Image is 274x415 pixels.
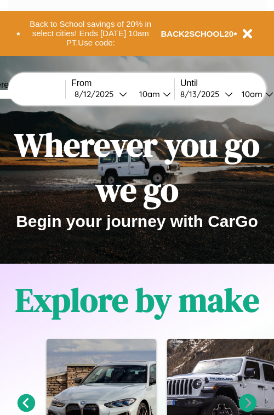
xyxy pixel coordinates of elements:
h1: Explore by make [15,277,259,322]
div: 8 / 13 / 2025 [180,89,225,99]
div: 8 / 12 / 2025 [75,89,119,99]
div: 10am [134,89,163,99]
button: Back to School savings of 20% in select cities! Ends [DATE] 10am PT.Use code: [20,16,161,50]
label: From [71,78,174,88]
div: 10am [236,89,265,99]
button: 8/12/2025 [71,88,130,100]
b: BACK2SCHOOL20 [161,29,234,38]
button: 10am [130,88,174,100]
